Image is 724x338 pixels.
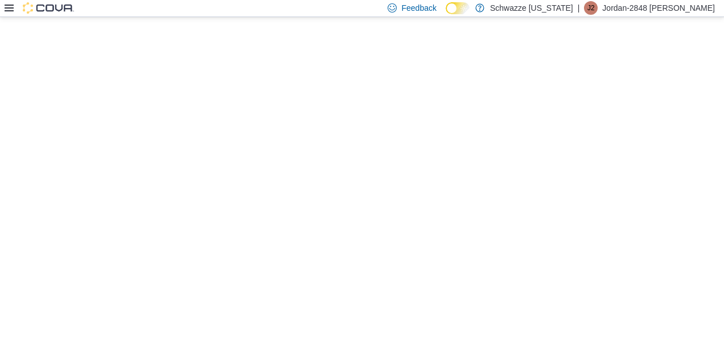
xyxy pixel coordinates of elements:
p: Jordan-2848 [PERSON_NAME] [602,1,715,15]
input: Dark Mode [446,2,470,14]
div: Jordan-2848 Garcia [584,1,598,15]
span: J2 [587,1,595,15]
span: Feedback [401,2,436,14]
img: Cova [23,2,74,14]
p: Schwazze [US_STATE] [490,1,573,15]
p: | [578,1,580,15]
